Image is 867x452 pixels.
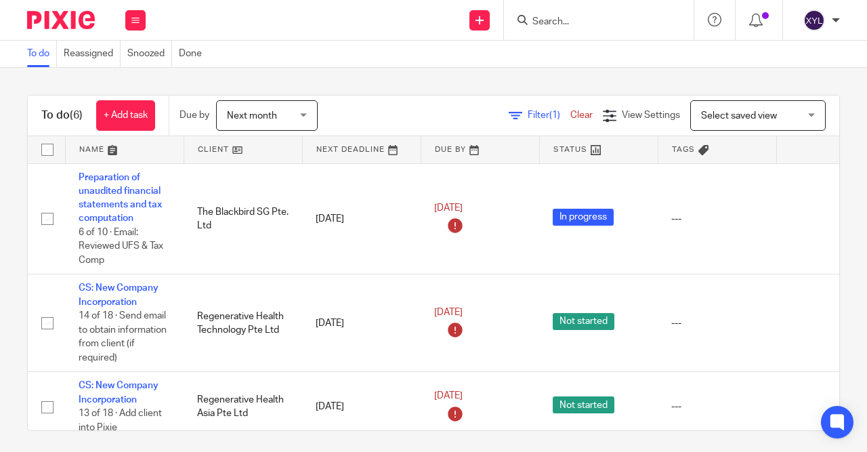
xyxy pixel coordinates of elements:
[41,108,83,123] h1: To do
[79,228,163,265] span: 6 of 10 · Email: Reviewed UFS & Tax Comp
[553,313,614,330] span: Not started
[184,372,302,442] td: Regenerative Health Asia Pte Ltd
[179,41,209,67] a: Done
[79,311,167,363] span: 14 of 18 · Send email to obtain information from client (if required)
[179,108,209,122] p: Due by
[434,391,463,400] span: [DATE]
[671,316,763,330] div: ---
[302,372,421,442] td: [DATE]
[302,163,421,274] td: [DATE]
[184,163,302,274] td: The Blackbird SG Pte. Ltd
[79,409,162,432] span: 13 of 18 · Add client into Pixie
[64,41,121,67] a: Reassigned
[27,41,57,67] a: To do
[528,110,570,120] span: Filter
[671,212,763,226] div: ---
[672,146,695,153] span: Tags
[434,308,463,317] span: [DATE]
[79,381,158,404] a: CS: New Company Incorporation
[79,283,158,306] a: CS: New Company Incorporation
[184,274,302,372] td: Regenerative Health Technology Pte Ltd
[701,111,777,121] span: Select saved view
[570,110,593,120] a: Clear
[27,11,95,29] img: Pixie
[302,274,421,372] td: [DATE]
[531,16,653,28] input: Search
[803,9,825,31] img: svg%3E
[127,41,172,67] a: Snoozed
[79,173,162,224] a: Preparation of unaudited financial statements and tax computation
[553,396,614,413] span: Not started
[227,111,277,121] span: Next month
[553,209,614,226] span: In progress
[434,203,463,213] span: [DATE]
[549,110,560,120] span: (1)
[70,110,83,121] span: (6)
[671,400,763,413] div: ---
[622,110,680,120] span: View Settings
[96,100,155,131] a: + Add task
